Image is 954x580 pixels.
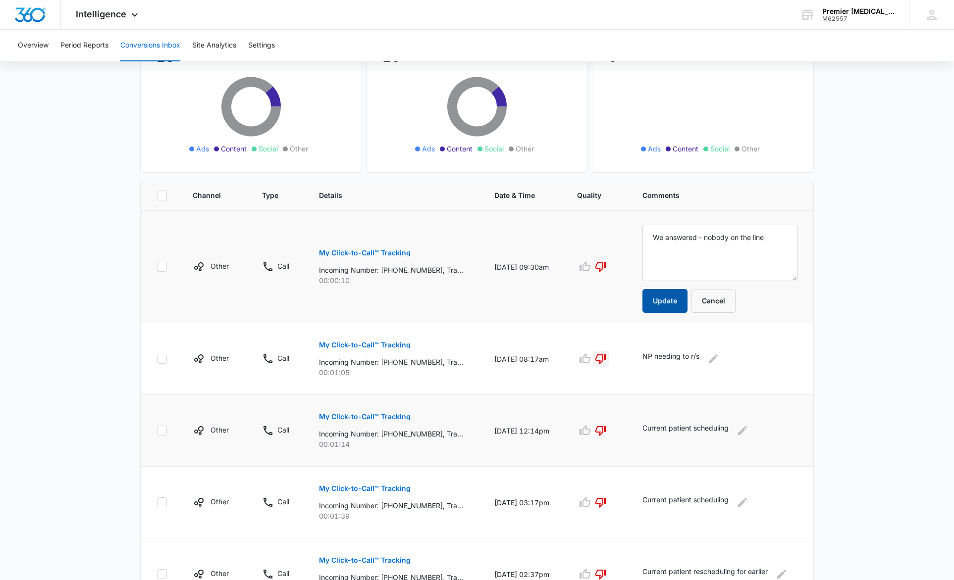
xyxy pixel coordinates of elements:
p: Call [277,425,289,435]
p: My Click-to-Call™ Tracking [319,249,411,256]
p: My Click-to-Call™ Tracking [319,485,411,492]
td: [DATE] 03:17pm [482,467,565,538]
p: My Click-to-Call™ Tracking [319,413,411,420]
p: Call [277,353,289,363]
p: My Click-to-Call™ Tracking [319,341,411,348]
span: Ads [196,144,209,154]
button: Update [642,289,688,313]
span: Ads [648,144,661,154]
p: NP needing to r/s [642,351,699,367]
span: Date & Time [494,190,538,200]
button: My Click-to-Call™ Tracking [319,241,411,265]
span: Other [742,144,760,154]
p: 00:01:14 [319,439,471,449]
button: Edit Comments [735,423,750,438]
p: My Click-to-Call™ Tracking [319,557,411,564]
button: Edit Comments [705,351,721,367]
button: Site Analytics [192,30,236,61]
span: Social [710,144,730,154]
textarea: We answered - nobody on the line [642,225,797,281]
p: Other [211,353,229,363]
span: Type [262,190,281,200]
span: Other [290,144,308,154]
p: Incoming Number: [PHONE_NUMBER], Tracking Number: [PHONE_NUMBER], Ring To: [PHONE_NUMBER], Caller... [319,429,463,439]
button: My Click-to-Call™ Tracking [319,405,411,429]
button: Period Reports [60,30,108,61]
button: Settings [248,30,275,61]
p: Other [211,496,229,507]
p: Other [211,568,229,579]
span: Details [319,190,457,200]
button: My Click-to-Call™ Tracking [319,548,411,572]
button: Edit Comments [735,494,750,510]
p: Current patient scheduling [642,494,729,510]
button: My Click-to-Call™ Tracking [319,477,411,500]
span: Ads [422,144,435,154]
div: account name [822,7,895,15]
p: 00:01:05 [319,367,471,378]
span: Intelligence [76,9,126,19]
span: Content [447,144,473,154]
p: Call [277,261,289,271]
span: Comments [642,190,783,200]
td: [DATE] 08:17am [482,323,565,395]
span: Social [259,144,278,154]
span: Content [673,144,698,154]
button: My Click-to-Call™ Tracking [319,333,411,357]
p: Call [277,496,289,507]
button: Overview [18,30,49,61]
p: Incoming Number: [PHONE_NUMBER], Tracking Number: [PHONE_NUMBER], Ring To: [PHONE_NUMBER], Caller... [319,265,463,275]
span: Social [484,144,504,154]
p: 00:00:10 [319,275,471,286]
p: Incoming Number: [PHONE_NUMBER], Tracking Number: [PHONE_NUMBER], Ring To: [PHONE_NUMBER], Caller... [319,500,463,511]
td: [DATE] 09:30am [482,211,565,323]
span: Content [221,144,247,154]
p: Call [277,568,289,579]
div: account id [822,15,895,22]
p: 00:01:39 [319,511,471,521]
td: [DATE] 12:14pm [482,395,565,467]
p: Other [211,261,229,271]
p: Other [211,425,229,435]
button: Conversions Inbox [120,30,180,61]
p: Incoming Number: [PHONE_NUMBER], Tracking Number: [PHONE_NUMBER], Ring To: [PHONE_NUMBER], Caller... [319,357,463,367]
button: Cancel [691,289,736,313]
span: Channel [193,190,224,200]
span: Other [516,144,534,154]
p: Current patient scheduling [642,423,729,438]
span: Quality [577,190,604,200]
